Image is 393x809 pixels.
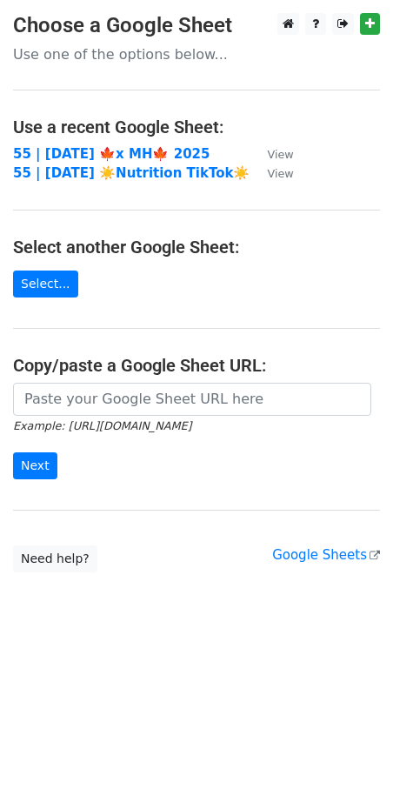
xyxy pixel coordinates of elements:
[13,355,380,376] h4: Copy/paste a Google Sheet URL:
[267,167,293,180] small: View
[13,271,78,298] a: Select...
[13,545,97,572] a: Need help?
[13,237,380,257] h4: Select another Google Sheet:
[13,165,250,181] a: 55 | [DATE] ☀️Nutrition TikTok☀️
[272,547,380,563] a: Google Sheets
[13,383,371,416] input: Paste your Google Sheet URL here
[13,13,380,38] h3: Choose a Google Sheet
[250,165,293,181] a: View
[13,146,210,162] a: 55 | [DATE] 🍁x MH🍁 2025
[13,452,57,479] input: Next
[267,148,293,161] small: View
[13,117,380,137] h4: Use a recent Google Sheet:
[250,146,293,162] a: View
[13,45,380,64] p: Use one of the options below...
[13,419,191,432] small: Example: [URL][DOMAIN_NAME]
